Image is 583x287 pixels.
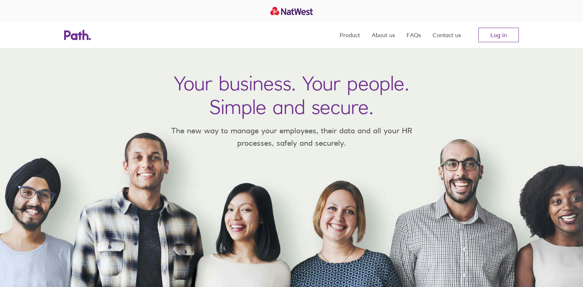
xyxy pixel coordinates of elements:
[407,22,421,48] a: FAQs
[174,71,409,119] h1: Your business. Your people. Simple and secure.
[478,28,519,42] a: Log in
[340,22,360,48] a: Product
[372,22,395,48] a: About us
[160,125,423,149] p: The new way to manage your employees, their data and all your HR processes, safely and securely.
[433,22,461,48] a: Contact us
